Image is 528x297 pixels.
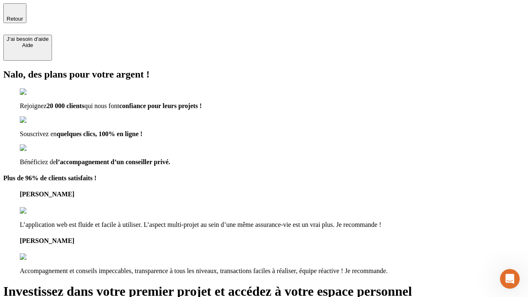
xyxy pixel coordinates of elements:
div: Aide [7,42,49,48]
span: confiance pour leurs projets ! [119,102,202,109]
iframe: Intercom live chat [500,269,520,289]
h4: [PERSON_NAME] [20,191,525,198]
p: Accompagnement et conseils impeccables, transparence à tous les niveaux, transactions faciles à r... [20,267,525,275]
img: checkmark [20,88,55,96]
span: l’accompagnement d’un conseiller privé. [56,158,170,165]
img: reviews stars [20,207,61,214]
span: qui nous font [84,102,119,109]
span: Retour [7,16,23,22]
img: reviews stars [20,253,61,261]
span: Bénéficiez de [20,158,56,165]
p: L’application web est fluide et facile à utiliser. L’aspect multi-projet au sein d’une même assur... [20,221,525,229]
span: Rejoignez [20,102,47,109]
span: 20 000 clients [47,102,85,109]
button: Retour [3,3,26,23]
span: Souscrivez en [20,130,57,137]
div: J’ai besoin d'aide [7,36,49,42]
h2: Nalo, des plans pour votre argent ! [3,69,525,80]
img: checkmark [20,144,55,152]
h4: [PERSON_NAME] [20,237,525,245]
img: checkmark [20,116,55,124]
button: J’ai besoin d'aideAide [3,35,52,61]
span: quelques clics, 100% en ligne ! [57,130,142,137]
h4: Plus de 96% de clients satisfaits ! [3,174,525,182]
